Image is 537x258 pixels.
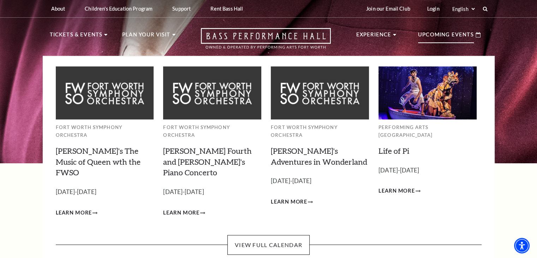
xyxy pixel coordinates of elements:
a: [PERSON_NAME] Fourth and [PERSON_NAME]'s Piano Concerto [163,146,252,177]
a: Open this option [175,28,356,56]
a: [PERSON_NAME]'s Adventures in Wonderland [271,146,367,166]
p: Tickets & Events [50,30,103,43]
p: About [51,6,65,12]
img: Fort Worth Symphony Orchestra [56,66,154,119]
div: Accessibility Menu [514,238,530,253]
span: Learn More [163,209,199,217]
a: [PERSON_NAME]'s The Music of Queen wth the FWSO [56,146,141,177]
p: Fort Worth Symphony Orchestra [56,123,154,139]
a: Learn More Life of Pi [378,187,420,195]
span: Learn More [56,209,92,217]
p: Plan Your Visit [122,30,171,43]
p: [DATE]-[DATE] [163,187,261,197]
span: Learn More [271,198,307,206]
p: Fort Worth Symphony Orchestra [163,123,261,139]
a: Life of Pi [378,146,409,156]
select: Select: [451,6,476,12]
img: Fort Worth Symphony Orchestra [271,66,369,119]
a: Learn More Alice's Adventures in Wonderland [271,198,313,206]
p: Performing Arts [GEOGRAPHIC_DATA] [378,123,477,139]
img: Fort Worth Symphony Orchestra [163,66,261,119]
p: [DATE]-[DATE] [378,165,477,176]
a: Learn More Windborne's The Music of Queen wth the FWSO [56,209,98,217]
img: Performing Arts Fort Worth [378,66,477,119]
p: Fort Worth Symphony Orchestra [271,123,369,139]
p: Support [172,6,191,12]
a: View Full Calendar [227,235,310,255]
a: Learn More Brahms Fourth and Grieg's Piano Concerto [163,209,205,217]
span: Learn More [378,187,415,195]
p: [DATE]-[DATE] [271,176,369,186]
p: Children's Education Program [85,6,153,12]
p: Upcoming Events [418,30,474,43]
p: Experience [356,30,392,43]
p: [DATE]-[DATE] [56,187,154,197]
p: Rent Bass Hall [210,6,243,12]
